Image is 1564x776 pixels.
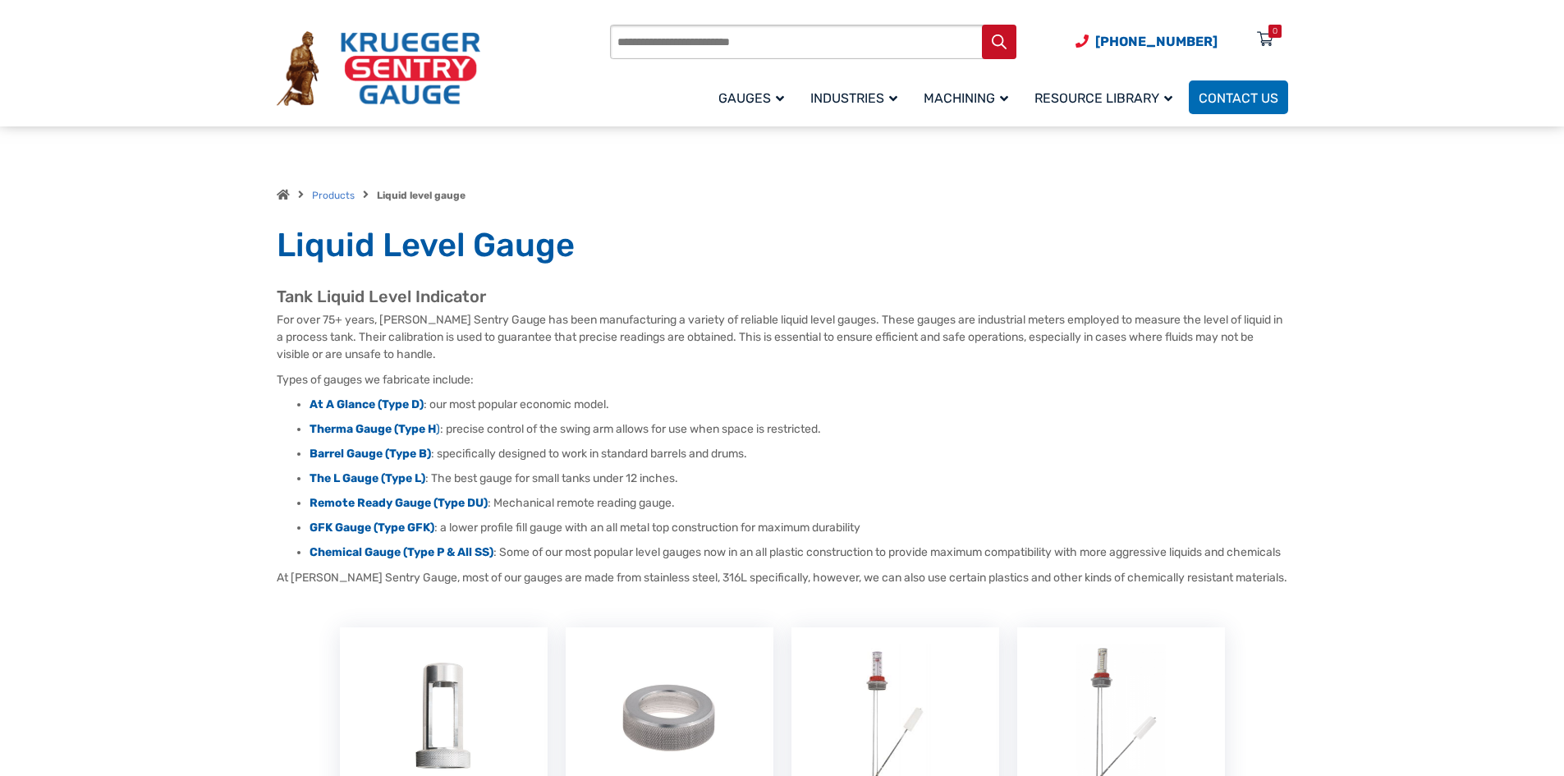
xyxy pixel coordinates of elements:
[310,496,488,510] a: Remote Ready Gauge (Type DU)
[377,190,466,201] strong: Liquid level gauge
[924,90,1008,106] span: Machining
[1076,31,1218,52] a: Phone Number (920) 434-8860
[277,569,1288,586] p: At [PERSON_NAME] Sentry Gauge, most of our gauges are made from stainless steel, 316L specificall...
[312,190,355,201] a: Products
[709,78,800,117] a: Gauges
[310,422,440,436] a: Therma Gauge (Type H)
[310,422,436,436] strong: Therma Gauge (Type H
[810,90,897,106] span: Industries
[1273,25,1277,38] div: 0
[310,545,493,559] a: Chemical Gauge (Type P & All SS)
[277,287,1288,307] h2: Tank Liquid Level Indicator
[310,446,1288,462] li: : specifically designed to work in standard barrels and drums.
[277,31,480,107] img: Krueger Sentry Gauge
[800,78,914,117] a: Industries
[914,78,1025,117] a: Machining
[310,421,1288,438] li: : precise control of the swing arm allows for use when space is restricted.
[310,521,434,535] a: GFK Gauge (Type GFK)
[277,371,1288,388] p: Types of gauges we fabricate include:
[310,471,1288,487] li: : The best gauge for small tanks under 12 inches.
[1199,90,1278,106] span: Contact Us
[310,544,1288,561] li: : Some of our most popular level gauges now in an all plastic construction to provide maximum com...
[310,397,424,411] a: At A Glance (Type D)
[310,471,425,485] a: The L Gauge (Type L)
[718,90,784,106] span: Gauges
[310,495,1288,512] li: : Mechanical remote reading gauge.
[1095,34,1218,49] span: [PHONE_NUMBER]
[277,225,1288,266] h1: Liquid Level Gauge
[310,397,1288,413] li: : our most popular economic model.
[1189,80,1288,114] a: Contact Us
[277,311,1288,363] p: For over 75+ years, [PERSON_NAME] Sentry Gauge has been manufacturing a variety of reliable liqui...
[1034,90,1172,106] span: Resource Library
[310,520,1288,536] li: : a lower profile fill gauge with an all metal top construction for maximum durability
[310,447,431,461] a: Barrel Gauge (Type B)
[1025,78,1189,117] a: Resource Library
